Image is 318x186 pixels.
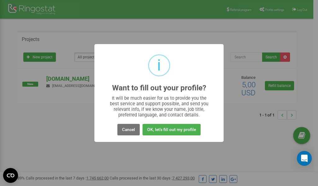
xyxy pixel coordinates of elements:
div: i [157,55,161,75]
div: Open Intercom Messenger [297,151,312,166]
h2: Want to fill out your profile? [112,84,206,92]
button: Cancel [117,124,140,135]
button: Open CMP widget [3,168,18,183]
button: OK, let's fill out my profile [143,124,201,135]
div: It will be much easier for us to provide you the best service and support possible, and send you ... [107,95,211,118]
